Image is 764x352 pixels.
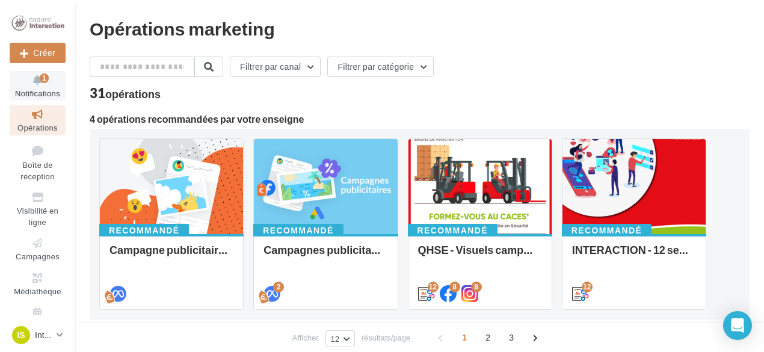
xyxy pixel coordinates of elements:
div: Campagne publicitaire saisonniers [109,244,233,268]
span: résultats/page [362,332,411,344]
span: Campagnes [16,252,60,261]
a: Campagnes [10,234,66,264]
span: 1 [455,328,474,347]
p: Interaction ST ETIENNE [35,329,52,341]
a: Boîte de réception [10,140,66,184]
a: Visibilité en ligne [10,188,66,229]
div: Recommandé [253,224,343,237]
span: Afficher [292,332,319,344]
div: 12 [428,282,439,292]
button: Notifications 1 [10,71,66,100]
div: Recommandé [99,224,189,237]
div: Recommandé [562,224,652,237]
a: IS Interaction ST ETIENNE [10,324,66,347]
a: Opérations [10,105,66,135]
button: Créer [10,43,66,63]
a: Médiathèque [10,269,66,298]
div: 4 opérations recommandées par votre enseigne [90,114,750,124]
div: Open Intercom Messenger [723,311,752,340]
div: Nouvelle campagne [10,43,66,63]
span: Médiathèque [14,286,61,296]
span: 3 [502,328,521,347]
div: 1 [40,73,49,83]
div: Opérations marketing [90,19,750,37]
button: Filtrer par catégorie [327,57,434,77]
span: Notifications [15,88,60,98]
span: IS [17,329,25,341]
span: Visibilité en ligne [17,206,58,227]
button: Filtrer par canal [230,57,321,77]
span: 12 [331,334,340,344]
div: opérations [105,88,161,99]
div: Campagnes publicitaires [263,244,387,268]
div: 8 [471,282,482,292]
div: 8 [449,282,460,292]
a: Calendrier [10,303,66,333]
span: Boîte de réception [20,160,54,181]
span: 2 [478,328,498,347]
div: QHSE - Visuels campagnes siège [418,244,542,268]
div: 31 [90,87,161,100]
div: 12 [582,282,593,292]
div: 2 [273,282,284,292]
span: Opérations [17,123,58,132]
div: INTERACTION - 12 semaines de publication [572,244,696,268]
div: Recommandé [408,224,498,237]
button: 12 [325,330,355,347]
